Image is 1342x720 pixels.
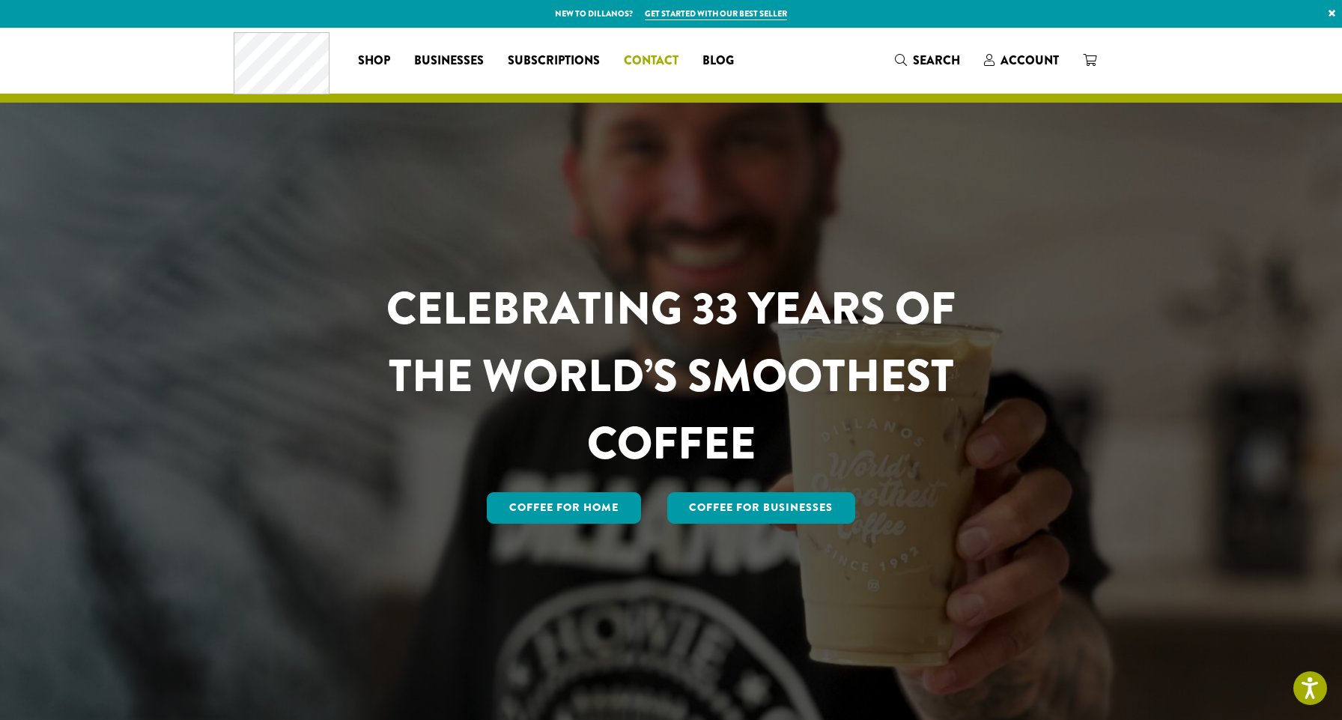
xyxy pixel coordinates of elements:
span: Search [913,52,960,69]
span: Contact [624,52,678,70]
a: Coffee for Home [487,492,641,524]
span: Businesses [414,52,484,70]
a: Coffee For Businesses [667,492,856,524]
span: Subscriptions [508,52,600,70]
h1: CELEBRATING 33 YEARS OF THE WORLD’S SMOOTHEST COFFEE [342,275,1000,477]
span: Shop [358,52,390,70]
span: Blog [702,52,734,70]
a: Get started with our best seller [645,7,787,20]
a: Search [883,48,972,73]
span: Account [1001,52,1059,69]
a: Shop [346,49,402,73]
